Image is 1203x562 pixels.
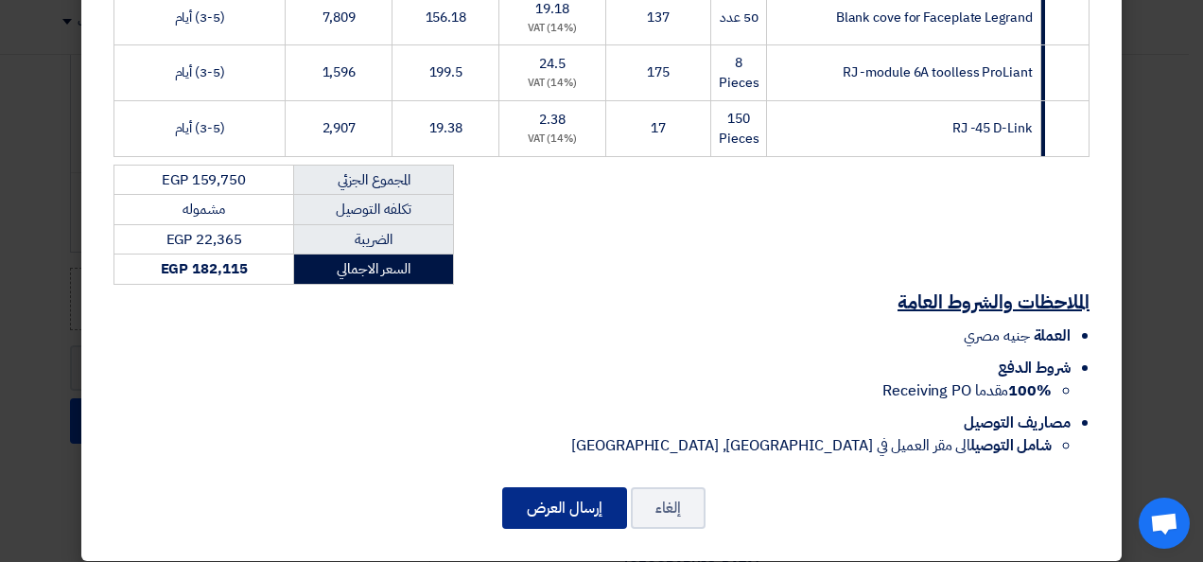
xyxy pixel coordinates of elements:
[175,118,225,138] span: (3-5) أيام
[964,325,1029,347] span: جنيه مصري
[429,62,463,82] span: 199.5
[294,255,454,285] td: السعر الاجمالي
[183,199,224,220] span: مشموله
[114,165,294,195] td: EGP 159,750
[719,53,758,93] span: 8 Pieces
[166,229,242,250] span: EGP 22,365
[1034,325,1071,347] span: العملة
[647,62,670,82] span: 175
[323,118,357,138] span: 2,907
[323,8,357,27] span: 7,809
[539,54,566,74] span: 24.5
[294,224,454,255] td: الضريبة
[843,62,1033,82] span: RJ -module 6A toolless ProLiant
[998,357,1071,379] span: شروط الدفع
[952,118,1033,138] span: RJ -45 D-Link
[720,8,758,27] span: 50 عدد
[1139,498,1190,549] a: Open chat
[113,434,1052,457] li: الى مقر العميل في [GEOGRAPHIC_DATA], [GEOGRAPHIC_DATA]
[882,379,1052,402] span: مقدما Receiving PO
[836,8,1033,27] span: Blank cove for Faceplate Legrand
[175,62,225,82] span: (3-5) أيام
[970,434,1052,457] strong: شامل التوصيل
[539,110,566,130] span: 2.38
[426,8,466,27] span: 156.18
[631,487,706,529] button: إلغاء
[651,118,666,138] span: 17
[323,62,357,82] span: 1,596
[294,195,454,225] td: تكلفه التوصيل
[175,8,225,27] span: (3-5) أيام
[647,8,670,27] span: 137
[429,118,463,138] span: 19.38
[507,132,597,148] div: (14%) VAT
[294,165,454,195] td: المجموع الجزئي
[1008,379,1052,402] strong: 100%
[719,109,758,149] span: 150 Pieces
[502,487,627,529] button: إرسال العرض
[964,412,1071,434] span: مصاريف التوصيل
[507,21,597,37] div: (14%) VAT
[161,258,248,279] strong: EGP 182,115
[507,76,597,92] div: (14%) VAT
[898,288,1090,316] u: الملاحظات والشروط العامة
